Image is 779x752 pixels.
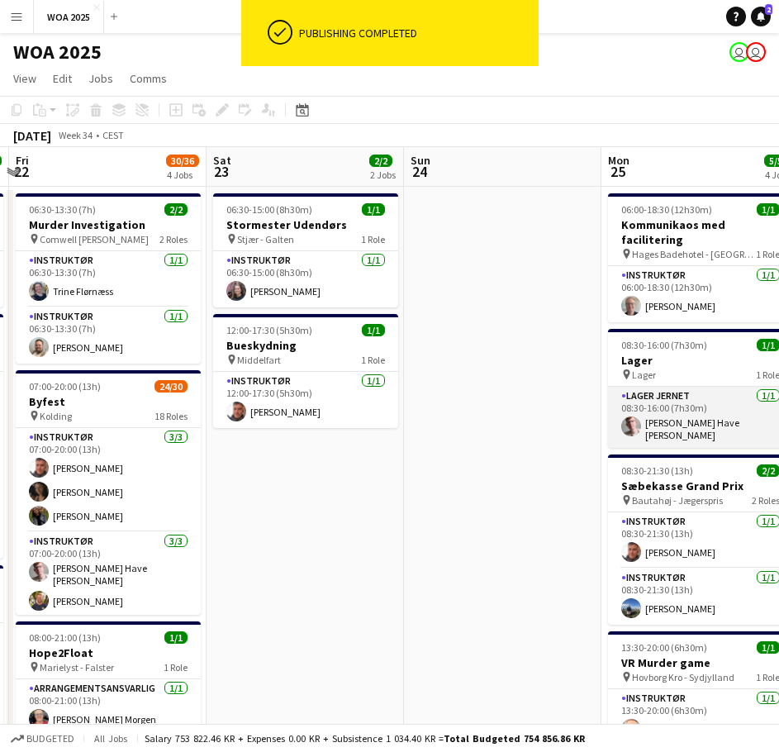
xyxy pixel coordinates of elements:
[361,354,385,366] span: 1 Role
[159,233,188,245] span: 2 Roles
[608,153,629,168] span: Mon
[621,464,693,477] span: 08:30-21:30 (13h)
[164,631,188,644] span: 1/1
[226,203,312,216] span: 06:30-15:00 (8h30m)
[213,372,398,428] app-card-role: Instruktør1/112:00-17:30 (5h30m)[PERSON_NAME]
[213,251,398,307] app-card-role: Instruktør1/106:30-15:00 (8h30m)[PERSON_NAME]
[29,631,101,644] span: 08:00-21:00 (13h)
[213,217,398,232] h3: Stormester Udendørs
[16,679,201,735] app-card-role: Arrangementsansvarlig1/108:00-21:00 (13h)[PERSON_NAME] Morgen
[40,410,72,422] span: Kolding
[154,410,188,422] span: 18 Roles
[237,354,281,366] span: Middelfart
[7,68,43,89] a: View
[26,733,74,745] span: Budgeted
[213,153,231,168] span: Sat
[369,155,392,167] span: 2/2
[145,732,585,745] div: Salary 753 822.46 KR + Expenses 0.00 KR + Subsistence 1 034.40 KR =
[164,203,188,216] span: 2/2
[632,494,723,507] span: Bautahøj - Jægerspris
[16,532,201,641] app-card-role: Instruktør3/307:00-20:00 (13h)[PERSON_NAME] Have [PERSON_NAME][PERSON_NAME]
[606,162,629,181] span: 25
[16,428,201,532] app-card-role: Instruktør3/307:00-20:00 (13h)[PERSON_NAME][PERSON_NAME][PERSON_NAME]
[226,324,312,336] span: 12:00-17:30 (5h30m)
[13,127,51,144] div: [DATE]
[213,314,398,428] app-job-card: 12:00-17:30 (5h30m)1/1Bueskydning Middelfart1 RoleInstruktør1/112:00-17:30 (5h30m)[PERSON_NAME]
[213,193,398,307] app-job-card: 06:30-15:00 (8h30m)1/1Stormester Udendørs Stjær - Galten1 RoleInstruktør1/106:30-15:00 (8h30m)[PE...
[765,4,772,15] span: 2
[408,162,430,181] span: 24
[362,203,385,216] span: 1/1
[130,71,167,86] span: Comms
[16,645,201,660] h3: Hope2Float
[91,732,131,745] span: All jobs
[444,732,585,745] span: Total Budgeted 754 856.86 KR
[621,339,707,351] span: 08:30-16:00 (7h30m)
[29,203,96,216] span: 06:30-13:30 (7h)
[632,248,756,260] span: Hages Badehotel - [GEOGRAPHIC_DATA]
[40,233,149,245] span: Comwell [PERSON_NAME]
[362,324,385,336] span: 1/1
[751,7,771,26] a: 2
[40,661,114,673] span: Marielyst - Falster
[16,217,201,232] h3: Murder Investigation
[166,155,199,167] span: 30/36
[621,203,712,216] span: 06:00-18:30 (12h30m)
[729,42,749,62] app-user-avatar: René Sandager
[370,169,396,181] div: 2 Jobs
[55,129,96,141] span: Week 34
[16,251,201,307] app-card-role: Instruktør1/106:30-13:30 (7h)Trine Flørnæss
[29,380,101,393] span: 07:00-20:00 (13h)
[411,153,430,168] span: Sun
[123,68,173,89] a: Comms
[13,40,102,64] h1: WOA 2025
[8,730,77,748] button: Budgeted
[211,162,231,181] span: 23
[237,233,294,245] span: Stjær - Galten
[632,671,734,683] span: Hovborg Kro - Sydjylland
[632,369,656,381] span: Lager
[16,394,201,409] h3: Byfest
[621,641,707,654] span: 13:30-20:00 (6h30m)
[46,68,78,89] a: Edit
[16,370,201,615] app-job-card: 07:00-20:00 (13h)24/30Byfest Kolding18 RolesInstruktør3/307:00-20:00 (13h)[PERSON_NAME][PERSON_NA...
[164,661,188,673] span: 1 Role
[34,1,104,33] button: WOA 2025
[82,68,120,89] a: Jobs
[154,380,188,393] span: 24/30
[102,129,124,141] div: CEST
[299,26,532,40] div: Publishing completed
[361,233,385,245] span: 1 Role
[53,71,72,86] span: Edit
[13,71,36,86] span: View
[13,162,29,181] span: 22
[16,307,201,364] app-card-role: Instruktør1/106:30-13:30 (7h)[PERSON_NAME]
[16,153,29,168] span: Fri
[16,621,201,735] app-job-card: 08:00-21:00 (13h)1/1Hope2Float Marielyst - Falster1 RoleArrangementsansvarlig1/108:00-21:00 (13h)...
[88,71,113,86] span: Jobs
[746,42,766,62] app-user-avatar: Drift Drift
[167,169,198,181] div: 4 Jobs
[213,338,398,353] h3: Bueskydning
[16,193,201,364] app-job-card: 06:30-13:30 (7h)2/2Murder Investigation Comwell [PERSON_NAME]2 RolesInstruktør1/106:30-13:30 (7h)...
